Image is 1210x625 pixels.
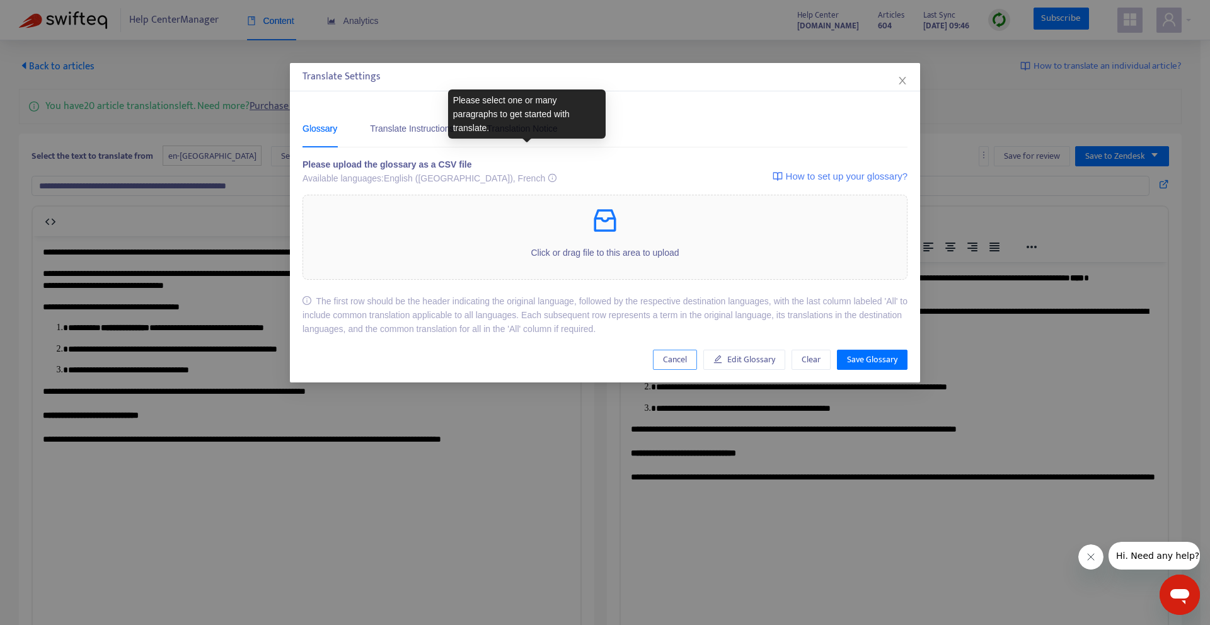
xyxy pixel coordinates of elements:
[897,76,907,86] span: close
[10,10,538,209] body: Rich Text Area. Press ALT-0 for help.
[837,350,907,370] button: Save Glossary
[847,353,897,367] span: Save Glossary
[10,10,538,234] body: Rich Text Area. Press ALT-0 for help.
[786,169,907,184] span: How to set up your glossary?
[663,353,687,367] span: Cancel
[896,74,909,88] button: Close
[302,296,311,305] span: info-circle
[773,171,783,181] img: image-link
[773,158,907,195] a: How to set up your glossary?
[590,205,620,236] span: inbox
[727,353,775,367] span: Edit Glossary
[302,158,556,171] div: Please upload the glossary as a CSV file
[1160,575,1200,615] iframe: Bouton de lancement de la fenêtre de messagerie
[1078,544,1103,570] iframe: Fermer le message
[713,355,722,364] span: edit
[302,294,907,336] div: The first row should be the header indicating the original language, followed by the respective d...
[302,69,907,84] div: Translate Settings
[653,350,697,370] button: Cancel
[792,350,831,370] button: Clear
[303,246,907,260] p: Click or drag file to this area to upload
[303,195,907,279] span: inboxClick or drag file to this area to upload
[1109,542,1200,570] iframe: Message de la compagnie
[703,350,785,370] button: Edit Glossary
[370,122,454,135] div: Translate Instructions
[802,353,821,367] span: Clear
[448,89,606,139] div: Please select one or many paragraphs to get started with translate.
[302,171,556,185] div: Available languages: English ([GEOGRAPHIC_DATA]), French
[302,122,337,135] div: Glossary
